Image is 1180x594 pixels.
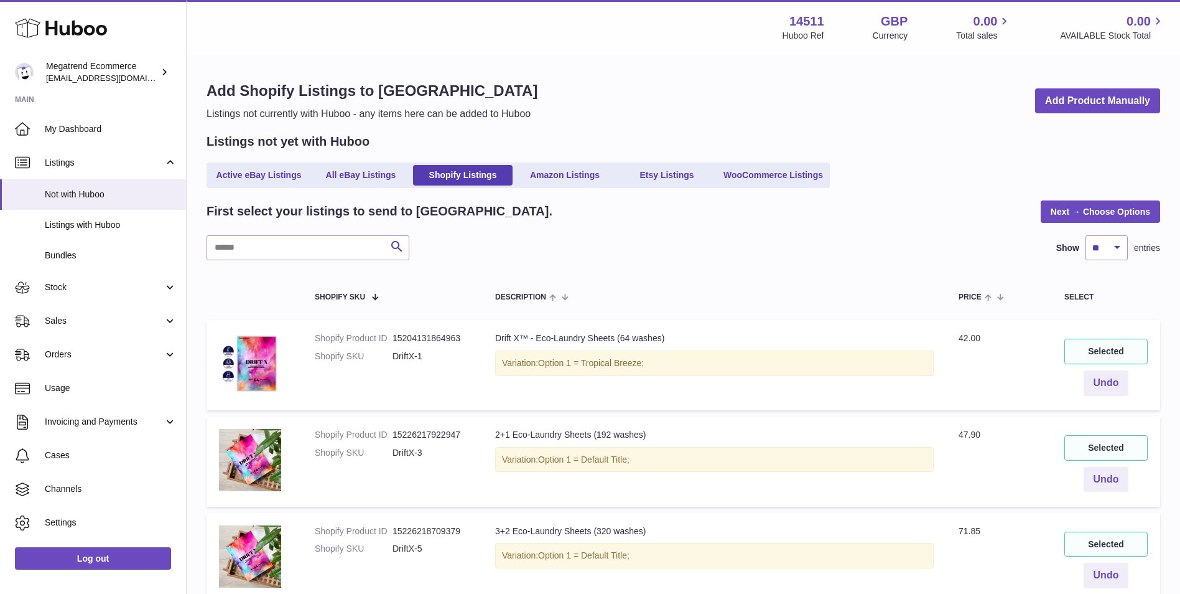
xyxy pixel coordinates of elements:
span: My Dashboard [45,123,177,135]
div: Variation: [495,543,934,568]
dt: Shopify Product ID [315,332,393,344]
img: plant_top_profile_drift.png [219,526,281,588]
span: Description [495,293,546,301]
span: Listings [45,157,164,169]
dd: 15204131864963 [393,332,470,344]
span: Channels [45,483,177,495]
span: Sales [45,315,164,327]
div: Selected [1064,532,1148,557]
span: Option 1 = Tropical Breeze; [538,358,644,368]
a: Next → Choose Options [1041,200,1160,223]
dt: Shopify SKU [315,447,393,459]
span: AVAILABLE Stock Total [1060,30,1165,42]
div: Megatrend Ecommerce [46,60,158,84]
a: WooCommerce Listings [719,165,827,186]
span: Settings [45,517,177,529]
span: [EMAIL_ADDRESS][DOMAIN_NAME] [46,73,183,83]
span: Not with Huboo [45,189,177,200]
a: Active eBay Listings [209,165,309,186]
div: Currency [873,30,908,42]
span: Option 1 = Default Title; [538,550,629,560]
a: Add Product Manually [1035,88,1160,114]
button: Undo [1084,370,1129,396]
dd: DriftX-3 [393,447,470,459]
span: Orders [45,349,164,361]
div: Variation: [495,351,934,376]
div: Huboo Ref [783,30,824,42]
a: 0.00 Total sales [956,13,1011,42]
a: Etsy Listings [617,165,717,186]
span: Bundles [45,250,177,262]
p: Listings not currently with Huboo - any items here can be added to Huboo [207,107,537,121]
dd: DriftX-1 [393,351,470,362]
strong: 14511 [789,13,824,30]
span: entries [1134,242,1160,254]
dd: 15226218709379 [393,526,470,537]
a: Shopify Listings [413,165,513,186]
div: 3+2 Eco-Laundry Sheets (320 washes) [495,526,934,537]
span: 0.00 [1127,13,1151,30]
strong: GBP [881,13,908,30]
img: internalAdmin-14511@internal.huboo.com [15,63,34,82]
h2: First select your listings to send to [GEOGRAPHIC_DATA]. [207,203,552,220]
dt: Shopify SKU [315,543,393,555]
span: Invoicing and Payments [45,416,164,428]
span: 47.90 [959,430,980,440]
h2: Listings not yet with Huboo [207,133,369,150]
span: Shopify SKU [315,293,365,301]
a: 0.00 AVAILABLE Stock Total [1060,13,1165,42]
dt: Shopify Product ID [315,526,393,537]
div: Drift X™ - Eco-Laundry Sheets (64 washes) [495,332,934,344]
div: Variation: [495,447,934,473]
span: 0.00 [973,13,998,30]
dt: Shopify SKU [315,351,393,362]
span: Stock [45,281,164,293]
span: 71.85 [959,526,980,536]
span: Price [959,293,982,301]
div: 2+1 Eco-Laundry Sheets (192 washes) [495,429,934,441]
dd: 15226217922947 [393,429,470,441]
dd: DriftX-5 [393,543,470,555]
span: 42.00 [959,333,980,343]
div: Select [1064,293,1148,301]
div: Selected [1064,435,1148,461]
h1: Add Shopify Listings to [GEOGRAPHIC_DATA] [207,81,537,101]
label: Show [1056,242,1079,254]
a: All eBay Listings [311,165,411,186]
button: Undo [1084,563,1129,588]
span: Total sales [956,30,1011,42]
a: Amazon Listings [515,165,615,186]
img: jidqoizijdqioz.png [219,332,281,395]
span: Option 1 = Default Title; [538,455,629,464]
div: Selected [1064,339,1148,364]
button: Undo [1084,467,1129,493]
a: Log out [15,547,171,570]
span: Listings with Huboo [45,219,177,231]
dt: Shopify Product ID [315,429,393,441]
span: Cases [45,450,177,461]
span: Usage [45,382,177,394]
img: plant_top_profile_drift.png [219,429,281,491]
